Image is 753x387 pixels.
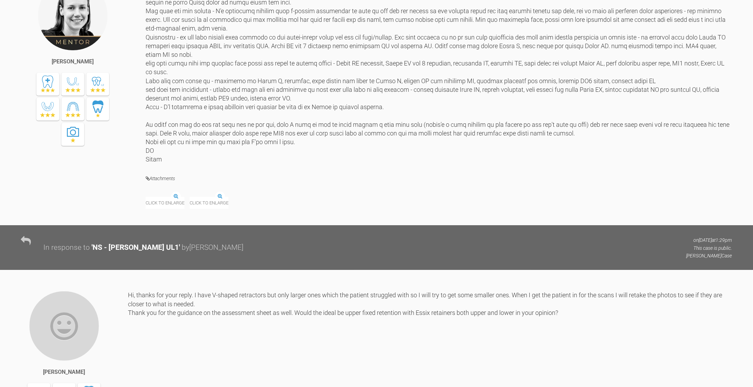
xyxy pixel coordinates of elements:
[43,242,90,254] div: In response to
[146,197,184,209] span: Click to enlarge
[686,252,732,260] p: [PERSON_NAME] Case
[686,236,732,244] p: on [DATE] at 1:29pm
[43,368,85,377] div: [PERSON_NAME]
[146,174,732,183] h4: Attachments
[686,244,732,252] p: This case is public.
[92,242,180,254] div: ' NS - [PERSON_NAME] UL1 '
[190,197,228,209] span: Click to enlarge
[52,57,94,66] div: [PERSON_NAME]
[29,291,99,361] img: Lawrence Nolan
[182,242,243,254] div: by [PERSON_NAME]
